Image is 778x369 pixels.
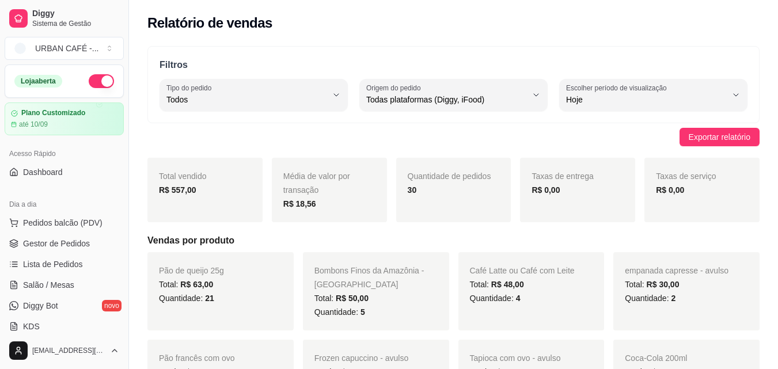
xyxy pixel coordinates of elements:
[5,195,124,214] div: Dia a dia
[5,296,124,315] a: Diggy Botnovo
[470,294,521,303] span: Quantidade:
[566,83,670,93] label: Escolher período de visualização
[314,266,424,289] span: Bombons Finos da Amazônia - [GEOGRAPHIC_DATA]
[689,131,750,143] span: Exportar relatório
[559,79,747,111] button: Escolher período de visualizaçãoHoje
[470,353,561,363] span: Tapioca com ovo - avulso
[23,166,63,178] span: Dashboard
[656,185,684,195] strong: R$ 0,00
[336,294,369,303] span: R$ 50,00
[647,280,680,289] span: R$ 30,00
[671,294,675,303] span: 2
[360,307,365,317] span: 5
[160,79,348,111] button: Tipo do pedidoTodos
[23,238,90,249] span: Gestor de Pedidos
[359,79,548,111] button: Origem do pedidoTodas plataformas (Diggy, iFood)
[23,321,40,332] span: KDS
[408,185,417,195] strong: 30
[5,234,124,253] a: Gestor de Pedidos
[23,258,83,270] span: Lista de Pedidos
[5,144,124,163] div: Acesso Rápido
[5,276,124,294] a: Salão / Mesas
[5,214,124,232] button: Pedidos balcão (PDV)
[470,266,575,275] span: Café Latte ou Café com Leite
[625,266,728,275] span: empanada capresse - avulso
[366,94,527,105] span: Todas plataformas (Diggy, iFood)
[5,163,124,181] a: Dashboard
[23,279,74,291] span: Salão / Mesas
[656,172,716,181] span: Taxas de serviço
[5,337,124,364] button: [EMAIL_ADDRESS][DOMAIN_NAME]
[159,280,213,289] span: Total:
[23,300,58,311] span: Diggy Bot
[21,109,85,117] article: Plano Customizado
[491,280,524,289] span: R$ 48,00
[23,217,103,229] span: Pedidos balcão (PDV)
[516,294,521,303] span: 4
[32,9,119,19] span: Diggy
[19,120,48,129] article: até 10/09
[159,185,196,195] strong: R$ 557,00
[32,19,119,28] span: Sistema de Gestão
[314,294,369,303] span: Total:
[159,266,224,275] span: Pão de queijo 25g
[625,294,675,303] span: Quantidade:
[532,172,593,181] span: Taxas de entrega
[566,94,727,105] span: Hoje
[5,5,124,32] a: DiggySistema de Gestão
[5,255,124,273] a: Lista de Pedidos
[180,280,213,289] span: R$ 63,00
[680,128,760,146] button: Exportar relatório
[470,280,524,289] span: Total:
[5,37,124,60] button: Select a team
[283,199,316,208] strong: R$ 18,56
[532,185,560,195] strong: R$ 0,00
[5,317,124,336] a: KDS
[14,75,62,88] div: Loja aberta
[314,307,365,317] span: Quantidade:
[35,43,98,54] div: URBAN CAFÉ - ...
[283,172,350,195] span: Média de valor por transação
[408,172,491,181] span: Quantidade de pedidos
[166,83,215,93] label: Tipo do pedido
[147,234,760,248] h5: Vendas por produto
[5,102,124,135] a: Plano Customizadoaté 10/09
[166,94,327,105] span: Todos
[314,353,408,363] span: Frozen capuccino - avulso
[366,83,424,93] label: Origem do pedido
[32,346,105,355] span: [EMAIL_ADDRESS][DOMAIN_NAME]
[147,14,272,32] h2: Relatório de vendas
[89,74,114,88] button: Alterar Status
[625,280,679,289] span: Total:
[625,353,687,363] span: Coca-Cola 200ml
[205,294,214,303] span: 21
[159,172,207,181] span: Total vendido
[159,353,235,363] span: Pão francês com ovo
[159,294,214,303] span: Quantidade:
[160,58,747,72] p: Filtros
